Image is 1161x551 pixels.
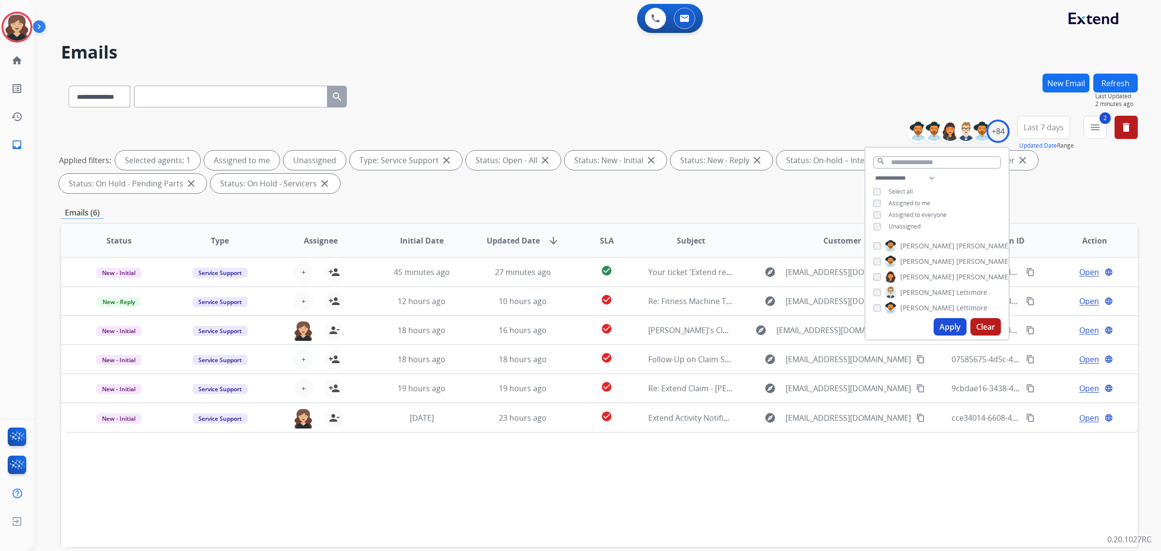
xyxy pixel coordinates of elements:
[97,297,141,307] span: New - Reply
[1037,224,1138,258] th: Action
[398,325,446,336] span: 18 hours ago
[956,288,987,297] span: Lettimore
[565,151,667,170] div: Status: New - Initial
[193,355,248,365] span: Service Support
[1079,295,1099,307] span: Open
[1024,125,1064,129] span: Last 7 days
[956,257,1011,266] span: [PERSON_NAME]
[1104,355,1113,364] mat-icon: language
[301,383,306,394] span: +
[1019,141,1074,150] span: Range
[319,178,330,189] mat-icon: close
[331,91,343,103] mat-icon: search
[211,235,229,246] span: Type
[193,326,248,336] span: Service Support
[1100,112,1111,124] span: 2
[328,353,340,365] mat-icon: person_add
[1019,142,1057,150] button: Updated Date
[952,354,1099,365] span: 07585675-4d5c-40e8-823e-37d6c1fd9a43
[916,413,925,422] mat-icon: content_copy
[601,265,612,276] mat-icon: check_circle
[11,83,23,94] mat-icon: list_alt
[499,296,547,306] span: 10 hours ago
[601,381,612,393] mat-icon: check_circle
[1017,154,1028,166] mat-icon: close
[185,178,197,189] mat-icon: close
[328,412,340,424] mat-icon: person_remove
[193,413,248,424] span: Service Support
[96,413,141,424] span: New - Initial
[193,297,248,307] span: Service Support
[441,154,452,166] mat-icon: close
[764,266,776,278] mat-icon: explore
[3,14,30,41] img: avatar
[106,235,132,246] span: Status
[900,303,954,313] span: [PERSON_NAME]
[1095,100,1138,108] span: 2 minutes ago
[900,288,954,297] span: [PERSON_NAME]
[294,291,313,311] button: +
[956,303,987,313] span: Lettimore
[1079,353,1099,365] span: Open
[96,326,141,336] span: New - Initial
[786,266,911,278] span: [EMAIL_ADDRESS][DOMAIN_NAME]
[600,235,614,246] span: SLA
[1026,384,1035,393] mat-icon: content_copy
[61,43,1138,62] h2: Emails
[294,408,313,429] img: agent-avatar
[539,154,551,166] mat-icon: close
[499,413,547,423] span: 23 hours ago
[956,241,1011,251] span: [PERSON_NAME]
[495,267,551,277] span: 27 minutes ago
[764,295,776,307] mat-icon: explore
[61,207,104,219] p: Emails (6)
[670,151,773,170] div: Status: New - Reply
[410,413,434,423] span: [DATE]
[11,55,23,66] mat-icon: home
[398,383,446,394] span: 19 hours ago
[1104,326,1113,335] mat-icon: language
[328,266,340,278] mat-icon: person_add
[889,211,947,219] span: Assigned to everyone
[601,323,612,335] mat-icon: check_circle
[548,235,559,246] mat-icon: arrow_downward
[1095,92,1138,100] span: Last Updated:
[764,412,776,424] mat-icon: explore
[648,296,824,306] span: Re: Fitness Machine Technicians - Service Report
[889,222,921,230] span: Unassigned
[1093,74,1138,92] button: Refresh
[301,353,306,365] span: +
[764,353,776,365] mat-icon: explore
[952,413,1098,423] span: cce34014-6608-493d-925a-3b0c2f89ceb7
[916,384,925,393] mat-icon: content_copy
[755,324,767,336] mat-icon: explore
[889,199,930,207] span: Assigned to me
[1079,383,1099,394] span: Open
[601,352,612,364] mat-icon: check_circle
[1079,266,1099,278] span: Open
[1026,268,1035,276] mat-icon: content_copy
[677,235,705,246] span: Subject
[648,383,962,394] span: Re: Extend Claim - [PERSON_NAME] - Claim ID: dcdc413a-5821-454b-aaa9-c8a1f3bc1991
[1026,355,1035,364] mat-icon: content_copy
[394,267,450,277] span: 45 minutes ago
[1026,326,1035,335] mat-icon: content_copy
[499,325,547,336] span: 16 hours ago
[1104,384,1113,393] mat-icon: language
[1107,534,1151,545] p: 0.20.1027RC
[900,241,954,251] span: [PERSON_NAME]
[283,151,346,170] div: Unassigned
[970,318,1001,336] button: Clear
[648,325,789,336] span: [PERSON_NAME]'s Claim 1-8308229336
[1017,116,1070,139] button: Last 7 days
[1084,116,1107,139] button: 2
[648,354,967,365] span: Follow-Up on Claim Status – [PERSON_NAME] (Order #92089B | EMOVE RoadRunner V2)
[934,318,967,336] button: Apply
[776,151,902,170] div: Status: On-hold – Internal
[916,355,925,364] mat-icon: content_copy
[1104,413,1113,422] mat-icon: language
[11,111,23,122] mat-icon: history
[786,412,911,424] span: [EMAIL_ADDRESS][DOMAIN_NAME]
[1026,297,1035,306] mat-icon: content_copy
[96,355,141,365] span: New - Initial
